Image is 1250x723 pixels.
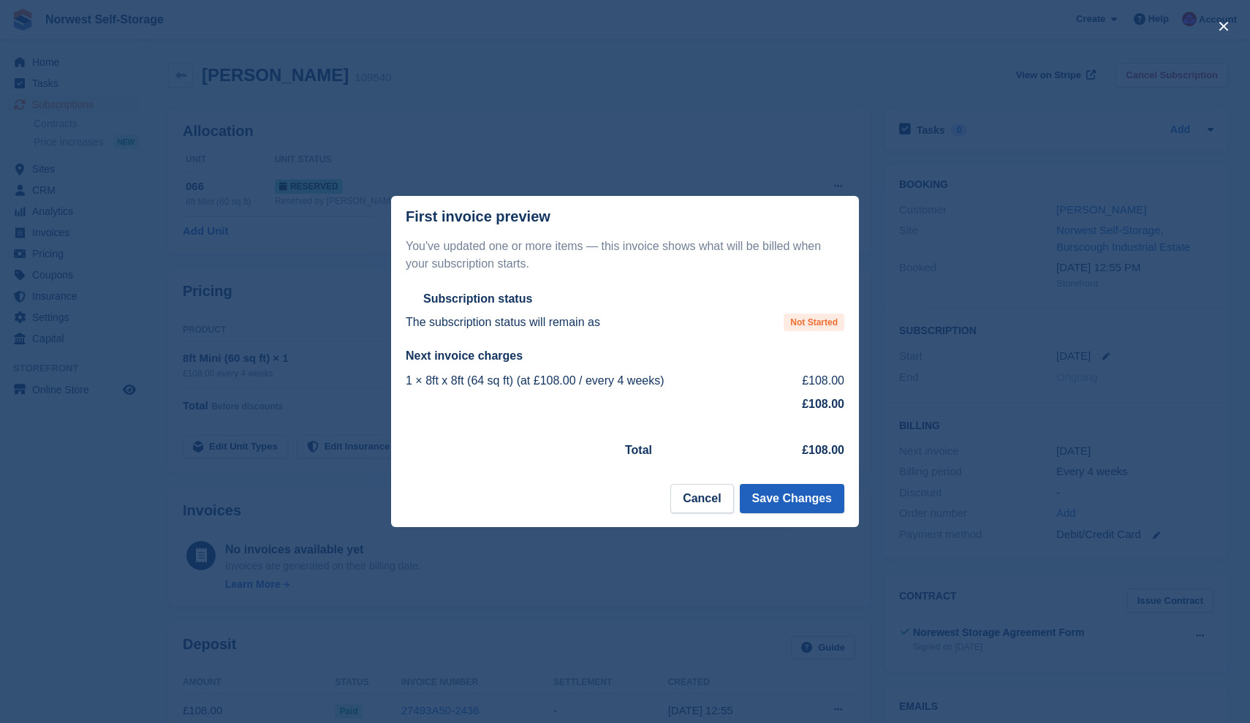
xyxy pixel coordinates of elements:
button: Cancel [670,484,733,513]
p: You've updated one or more items — this invoice shows what will be billed when your subscription ... [406,238,844,273]
td: 1 × 8ft x 8ft (64 sq ft) (at £108.00 / every 4 weeks) [406,369,783,393]
p: The subscription status will remain as [406,314,600,331]
strong: Total [625,444,652,456]
button: Save Changes [740,484,844,513]
span: Not Started [784,314,844,331]
p: First invoice preview [406,208,550,225]
button: close [1212,15,1235,38]
strong: £108.00 [802,398,844,410]
h2: Subscription status [423,292,532,306]
h2: Next invoice charges [406,349,844,363]
td: £108.00 [783,369,844,393]
strong: £108.00 [802,444,844,456]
